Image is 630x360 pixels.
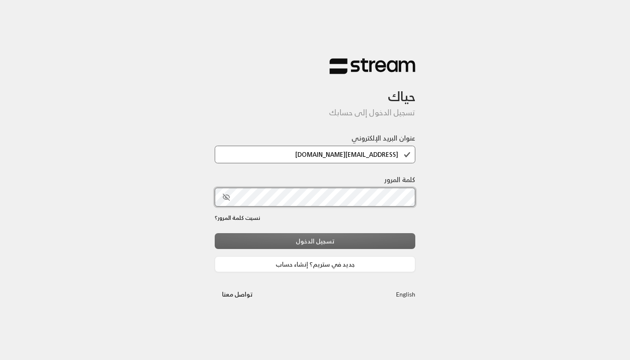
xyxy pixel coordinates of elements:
[215,214,260,222] a: نسيت كلمة المرور؟
[215,75,415,104] h3: حياك
[219,190,234,204] button: toggle password visibility
[384,174,415,185] label: كلمة المرور
[215,146,415,163] input: اكتب بريدك الإلكتروني هنا
[215,289,260,300] a: تواصل معنا
[215,256,415,272] a: جديد في ستريم؟ إنشاء حساب
[215,286,260,302] button: تواصل معنا
[396,286,415,302] a: English
[351,133,415,143] label: عنوان البريد الإلكتروني
[330,58,415,75] img: Stream Logo
[215,108,415,117] h5: تسجيل الدخول إلى حسابك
